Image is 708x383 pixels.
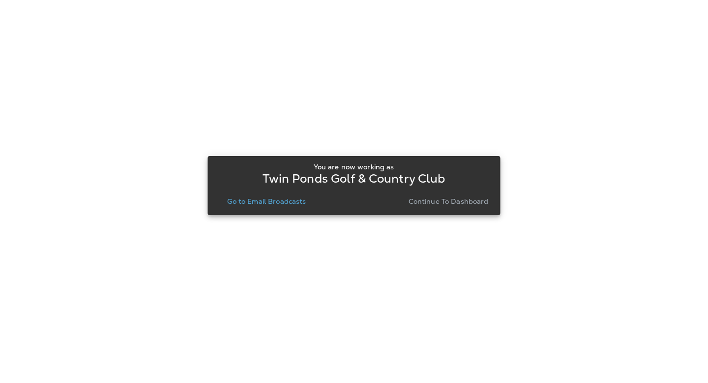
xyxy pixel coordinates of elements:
button: Go to Email Broadcasts [223,194,310,208]
p: Continue to Dashboard [409,197,489,205]
p: Go to Email Broadcasts [227,197,306,205]
p: You are now working as [314,163,394,171]
p: Twin Ponds Golf & Country Club [263,175,445,183]
button: Continue to Dashboard [405,194,493,208]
